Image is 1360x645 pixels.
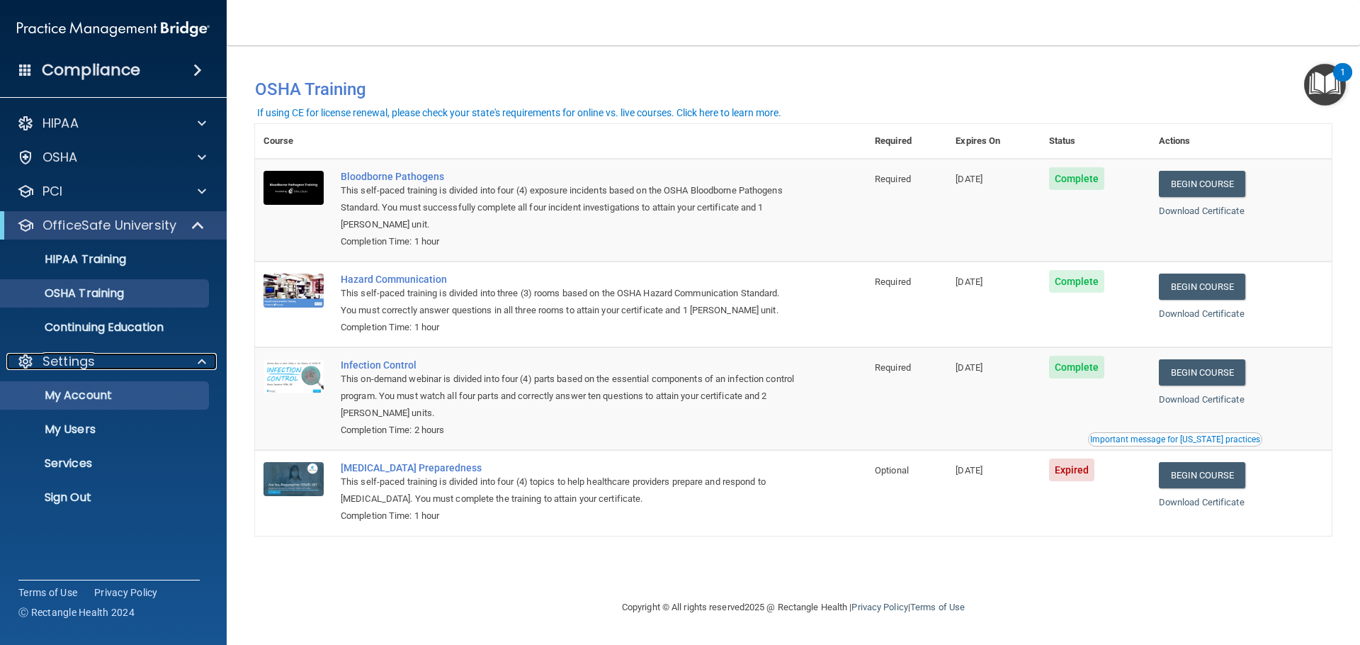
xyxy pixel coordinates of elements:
[1159,206,1245,216] a: Download Certificate
[1088,432,1262,447] button: Read this if you are a dental practitioner in the state of CA
[94,585,158,600] a: Privacy Policy
[42,115,79,132] p: HIPAA
[255,106,783,120] button: If using CE for license renewal, please check your state's requirements for online vs. live cours...
[875,465,909,476] span: Optional
[1049,167,1105,190] span: Complete
[17,115,206,132] a: HIPAA
[341,371,795,422] div: This on-demand webinar is divided into four (4) parts based on the essential components of an inf...
[341,274,795,285] a: Hazard Communication
[1159,308,1245,319] a: Download Certificate
[9,286,124,301] p: OSHA Training
[9,252,126,267] p: HIPAA Training
[1115,544,1343,601] iframe: Drift Widget Chat Controller
[956,276,982,287] span: [DATE]
[866,124,947,159] th: Required
[875,276,911,287] span: Required
[1304,64,1346,106] button: Open Resource Center, 1 new notification
[9,388,203,403] p: My Account
[1159,462,1245,488] a: Begin Course
[9,490,203,505] p: Sign Out
[1049,459,1095,481] span: Expired
[341,462,795,473] a: [MEDICAL_DATA] Preparedness
[1159,274,1245,300] a: Begin Course
[17,15,210,43] img: PMB logo
[1159,394,1245,405] a: Download Certificate
[17,217,205,234] a: OfficeSafe University
[956,465,982,476] span: [DATE]
[875,362,911,373] span: Required
[255,79,1332,99] h4: OSHA Training
[1159,171,1245,197] a: Begin Course
[42,217,176,234] p: OfficeSafe University
[341,182,795,233] div: This self-paced training is divided into four (4) exposure incidents based on the OSHA Bloodborne...
[535,585,1052,630] div: Copyright © All rights reserved 2025 @ Rectangle Health | |
[341,285,795,319] div: This self-paced training is divided into three (3) rooms based on the OSHA Hazard Communication S...
[341,319,795,336] div: Completion Time: 1 hour
[9,320,203,335] p: Continuing Education
[1041,124,1150,159] th: Status
[17,353,206,370] a: Settings
[17,183,206,200] a: PCI
[9,456,203,471] p: Services
[42,149,78,166] p: OSHA
[9,422,203,437] p: My Users
[1159,359,1245,386] a: Begin Course
[341,359,795,371] a: Infection Control
[42,183,62,200] p: PCI
[1150,124,1332,159] th: Actions
[1340,72,1345,91] div: 1
[255,124,332,159] th: Course
[341,422,795,439] div: Completion Time: 2 hours
[341,473,795,507] div: This self-paced training is divided into four (4) topics to help healthcare providers prepare and...
[341,233,795,250] div: Completion Time: 1 hour
[910,602,965,612] a: Terms of Use
[956,174,982,184] span: [DATE]
[42,353,95,370] p: Settings
[1049,270,1105,293] span: Complete
[1159,497,1245,507] a: Download Certificate
[956,362,982,373] span: [DATE]
[42,60,140,80] h4: Compliance
[947,124,1040,159] th: Expires On
[18,585,77,600] a: Terms of Use
[17,149,206,166] a: OSHA
[1049,356,1105,378] span: Complete
[341,507,795,525] div: Completion Time: 1 hour
[1090,435,1260,444] div: Important message for [US_STATE] practices
[341,171,795,182] a: Bloodborne Pathogens
[851,602,907,612] a: Privacy Policy
[18,605,135,619] span: Ⓒ Rectangle Health 2024
[875,174,911,184] span: Required
[257,108,781,118] div: If using CE for license renewal, please check your state's requirements for online vs. live cours...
